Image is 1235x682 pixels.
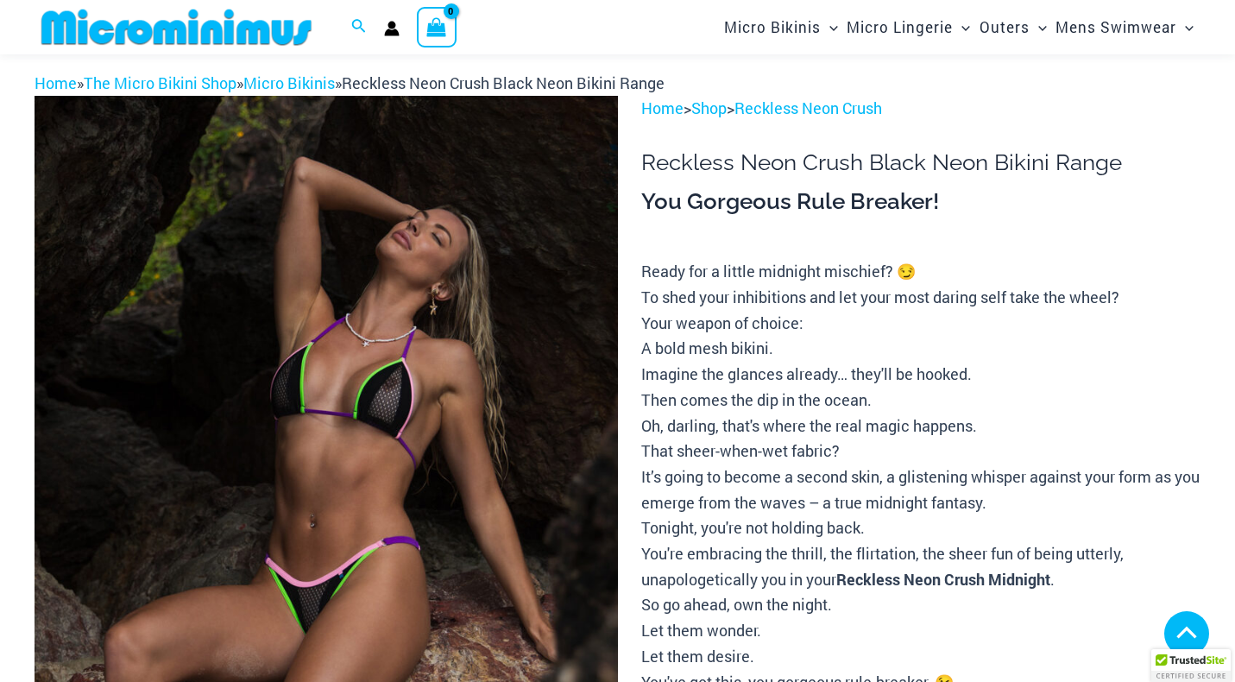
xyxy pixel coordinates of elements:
[842,5,974,49] a: Micro LingerieMenu ToggleMenu Toggle
[1055,5,1176,49] span: Mens Swimwear
[1176,5,1194,49] span: Menu Toggle
[847,5,953,49] span: Micro Lingerie
[836,569,1050,590] b: Reckless Neon Crush Midnight
[821,5,838,49] span: Menu Toggle
[641,98,684,118] a: Home
[35,73,665,93] span: » » »
[243,73,335,93] a: Micro Bikinis
[734,98,882,118] a: Reckless Neon Crush
[351,16,367,39] a: Search icon link
[980,5,1030,49] span: Outers
[975,5,1051,49] a: OutersMenu ToggleMenu Toggle
[641,187,1200,217] h3: You Gorgeous Rule Breaker!
[417,7,457,47] a: View Shopping Cart, empty
[717,3,1200,52] nav: Site Navigation
[953,5,970,49] span: Menu Toggle
[342,73,665,93] span: Reckless Neon Crush Black Neon Bikini Range
[35,73,77,93] a: Home
[35,8,318,47] img: MM SHOP LOGO FLAT
[724,5,821,49] span: Micro Bikinis
[384,21,400,36] a: Account icon link
[1151,649,1231,682] div: TrustedSite Certified
[720,5,842,49] a: Micro BikinisMenu ToggleMenu Toggle
[1030,5,1047,49] span: Menu Toggle
[641,149,1200,176] h1: Reckless Neon Crush Black Neon Bikini Range
[691,98,727,118] a: Shop
[641,96,1200,122] p: > >
[84,73,236,93] a: The Micro Bikini Shop
[1051,5,1198,49] a: Mens SwimwearMenu ToggleMenu Toggle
